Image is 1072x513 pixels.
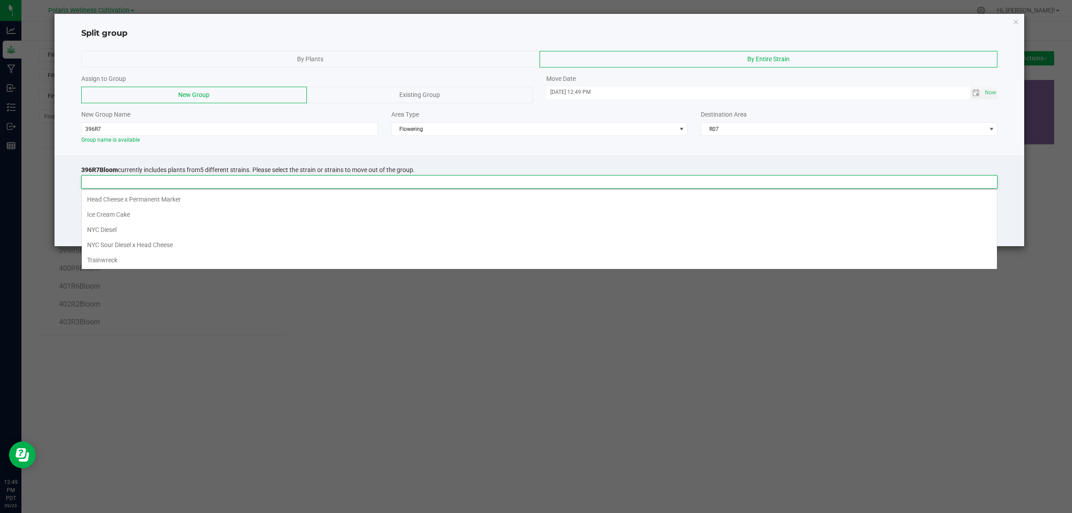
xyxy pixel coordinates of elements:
span: select [983,87,997,99]
li: Head Cheese x Permanent Marker [82,192,997,207]
span: R07 [701,123,986,135]
span: 5 different strains. Please select the strain or strains to move out of the group. [200,166,415,173]
span: By Entire Strain [747,55,790,63]
span: Group name is available [81,137,140,143]
span: New Group Name [81,111,130,118]
span: currently includes plants from [81,166,415,173]
span: Toggle calendar [970,87,983,99]
span: Set Current date [983,86,998,99]
span: By Plants [297,55,323,63]
span: Assign to Group [81,75,126,82]
li: NYC Diesel [82,222,997,237]
span: Area Type [391,111,419,118]
li: Ice Cream Cake [82,207,997,222]
span: New Group [178,91,209,98]
span: Move Date [546,75,576,82]
span: Existing Group [399,91,440,98]
iframe: Resource center [9,442,36,468]
h4: Split group [81,28,998,39]
span: Flowering [392,123,676,135]
span: Destination Area [701,111,747,118]
span: 396R7Bloom [81,166,118,173]
li: Trainwreck [82,252,997,268]
li: NYC Sour Diesel x Head Cheese [82,237,997,252]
